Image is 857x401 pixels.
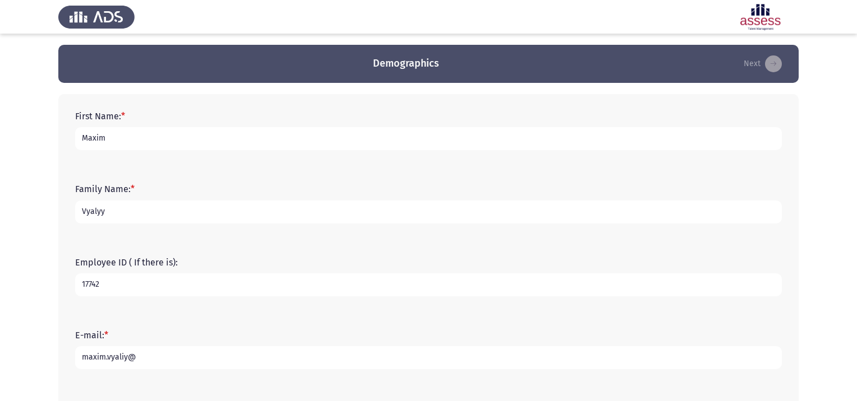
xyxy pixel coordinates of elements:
[75,257,178,268] label: Employee ID ( If there is):
[373,57,439,71] h3: Demographics
[75,127,782,150] input: add answer text
[75,200,782,223] input: add answer text
[75,330,108,341] label: E-mail:
[722,1,799,32] img: Assessment logo of Potentiality Assessment R2 (EN/AR)
[75,346,782,369] input: add answer text
[740,55,785,73] button: load next page
[75,273,782,296] input: add answer text
[75,184,135,194] label: Family Name:
[58,1,135,32] img: Assess Talent Management logo
[75,111,125,122] label: First Name:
